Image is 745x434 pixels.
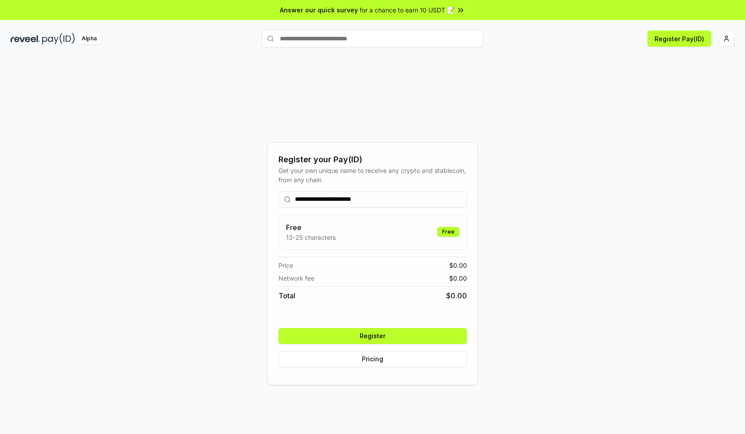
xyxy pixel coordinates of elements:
span: Price [278,261,293,270]
div: Alpha [77,33,102,44]
span: Network fee [278,274,314,283]
button: Register [278,328,467,344]
div: Free [437,227,459,237]
span: Total [278,290,295,301]
p: 13-25 characters [286,233,336,242]
span: $ 0.00 [449,261,467,270]
span: $ 0.00 [449,274,467,283]
div: Register your Pay(ID) [278,153,467,166]
div: Get your own unique name to receive any crypto and stablecoin, from any chain [278,166,467,184]
span: $ 0.00 [446,290,467,301]
img: pay_id [42,33,75,44]
span: Answer our quick survey [280,5,358,15]
button: Register Pay(ID) [647,31,711,47]
h3: Free [286,222,336,233]
span: for a chance to earn 10 USDT 📝 [360,5,455,15]
button: Pricing [278,351,467,367]
img: reveel_dark [11,33,40,44]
